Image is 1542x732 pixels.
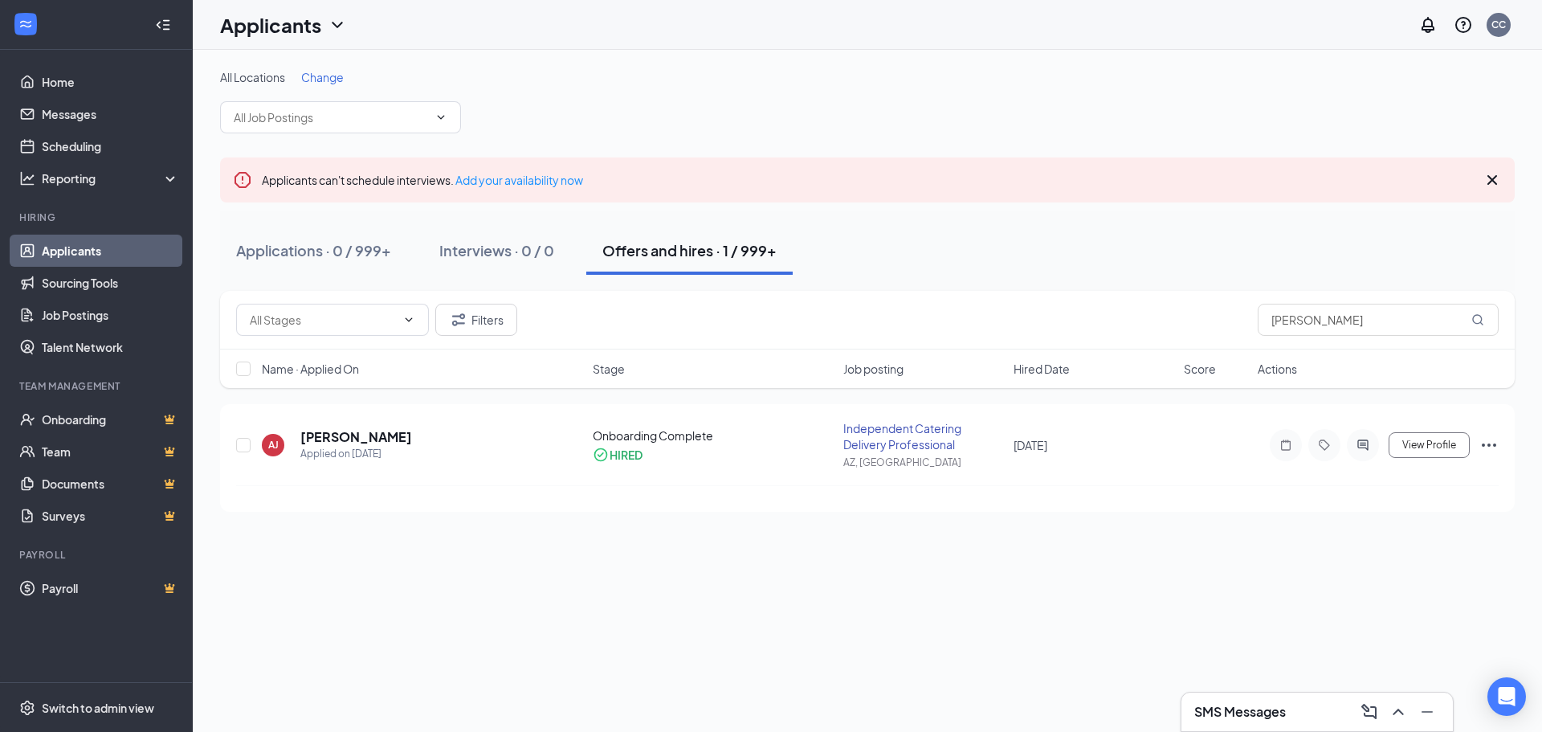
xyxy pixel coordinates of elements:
div: Switch to admin view [42,700,154,716]
svg: ChevronDown [402,313,415,326]
svg: MagnifyingGlass [1471,313,1484,326]
div: CC [1491,18,1506,31]
svg: Settings [19,700,35,716]
button: ComposeMessage [1356,699,1382,725]
a: Add your availability now [455,173,583,187]
h1: Applicants [220,11,321,39]
a: Talent Network [42,331,179,363]
span: Applicants can't schedule interviews. [262,173,583,187]
a: Scheduling [42,130,179,162]
a: OnboardingCrown [42,403,179,436]
div: Onboarding Complete [593,427,834,444]
h5: [PERSON_NAME] [300,428,412,446]
svg: ChevronUp [1389,702,1408,722]
div: Open Intercom Messenger [1487,677,1526,716]
svg: QuestionInfo [1454,15,1473,35]
svg: CheckmarkCircle [593,447,609,463]
div: Hiring [19,211,176,224]
button: Minimize [1414,699,1440,725]
div: Applied on [DATE] [300,446,412,462]
div: AZ, [GEOGRAPHIC_DATA] [843,456,1004,469]
svg: Ellipses [1479,436,1499,455]
span: All Locations [220,70,285,84]
div: AJ [268,438,279,452]
span: Change [301,70,344,84]
div: Interviews · 0 / 0 [439,240,554,260]
input: All Stages [250,311,396,329]
span: [DATE] [1014,438,1047,452]
a: DocumentsCrown [42,468,179,500]
div: HIRED [610,447,642,463]
div: Offers and hires · 1 / 999+ [602,240,777,260]
span: Hired Date [1014,361,1070,377]
a: Home [42,66,179,98]
svg: Filter [449,310,468,329]
div: Applications · 0 / 999+ [236,240,391,260]
svg: Minimize [1418,702,1437,722]
svg: ChevronDown [434,111,447,124]
input: All Job Postings [234,108,428,126]
span: Stage [593,361,625,377]
a: TeamCrown [42,436,179,468]
span: Job posting [843,361,904,377]
a: SurveysCrown [42,500,179,532]
a: Messages [42,98,179,130]
svg: Collapse [155,17,171,33]
button: Filter Filters [435,304,517,336]
h3: SMS Messages [1194,703,1286,721]
span: Name · Applied On [262,361,359,377]
div: Payroll [19,548,176,562]
svg: ChevronDown [328,15,347,35]
a: Applicants [42,235,179,267]
svg: Notifications [1418,15,1438,35]
span: Actions [1258,361,1297,377]
a: Sourcing Tools [42,267,179,299]
svg: Error [233,170,252,190]
svg: Analysis [19,170,35,186]
input: Search in offers and hires [1258,304,1499,336]
svg: Note [1276,439,1295,452]
svg: Cross [1483,170,1502,190]
div: Team Management [19,379,176,393]
svg: Tag [1315,439,1334,452]
a: PayrollCrown [42,572,179,604]
button: ChevronUp [1385,699,1411,725]
svg: ActiveChat [1353,439,1373,452]
span: Score [1184,361,1216,377]
a: Job Postings [42,299,179,331]
svg: ComposeMessage [1360,702,1379,722]
div: Independent Catering Delivery Professional [843,420,1004,452]
div: Reporting [42,170,180,186]
span: View Profile [1402,440,1456,451]
button: View Profile [1389,432,1470,458]
svg: WorkstreamLogo [18,16,34,32]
